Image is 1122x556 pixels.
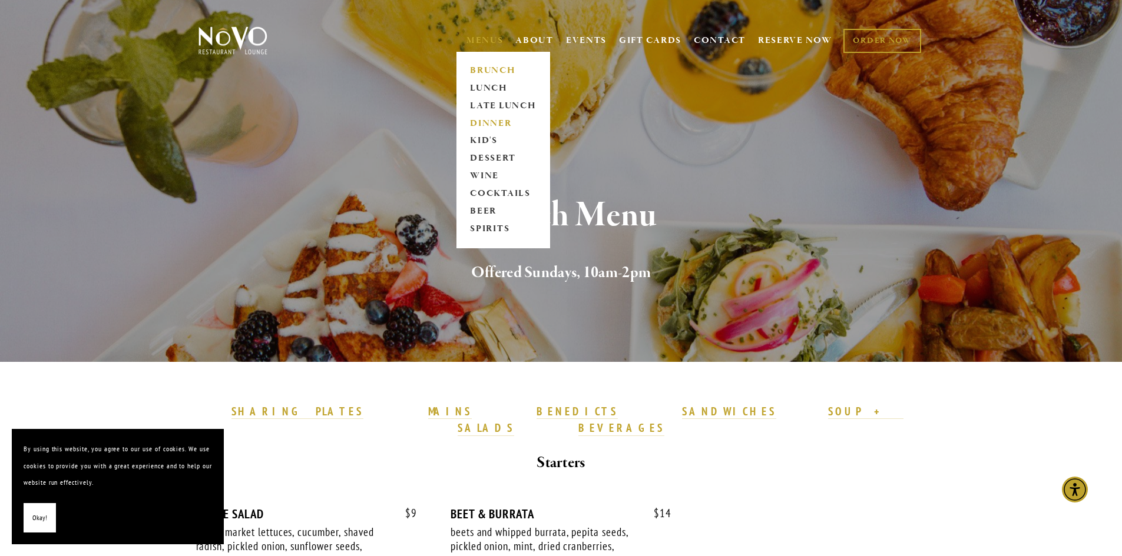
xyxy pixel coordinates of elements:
strong: Starters [537,452,585,473]
div: BEET & BURRATA [451,507,671,521]
span: 9 [393,507,417,520]
a: KID'S [466,132,540,150]
a: LUNCH [466,79,540,97]
a: ORDER NOW [843,29,921,53]
a: WINE [466,168,540,185]
a: DINNER [466,115,540,132]
a: LATE LUNCH [466,97,540,115]
a: EVENTS [566,35,607,46]
a: COCKTAILS [466,185,540,203]
span: $ [654,506,660,520]
a: GIFT CARDS [619,29,681,52]
button: Okay! [24,503,56,533]
span: $ [405,506,411,520]
a: ABOUT [515,35,554,46]
a: SANDWICHES [682,404,776,420]
strong: BEVERAGES [578,421,664,435]
a: MENUS [466,35,504,46]
a: BRUNCH [466,62,540,79]
section: Cookie banner [12,429,224,544]
a: CONTACT [694,29,746,52]
a: SOUP + SALADS [458,404,903,436]
a: MAINS [428,404,472,420]
h1: Brunch Menu [218,197,905,235]
p: By using this website, you agree to our use of cookies. We use cookies to provide you with a grea... [24,441,212,491]
strong: BENEDICTS [537,404,618,418]
a: BEVERAGES [578,421,664,436]
a: RESERVE NOW [758,29,832,52]
a: SHARING PLATES [231,404,363,420]
a: SPIRITS [466,221,540,238]
a: BENEDICTS [537,404,618,420]
div: HOUSE SALAD [196,507,417,521]
a: BEER [466,203,540,221]
h2: Offered Sundays, 10am-2pm [218,261,905,285]
strong: SANDWICHES [682,404,776,418]
div: Accessibility Menu [1062,477,1088,502]
strong: MAINS [428,404,472,418]
img: Novo Restaurant &amp; Lounge [196,26,270,55]
strong: SHARING PLATES [231,404,363,418]
span: 14 [642,507,671,520]
a: DESSERT [466,150,540,168]
span: Okay! [32,510,47,527]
